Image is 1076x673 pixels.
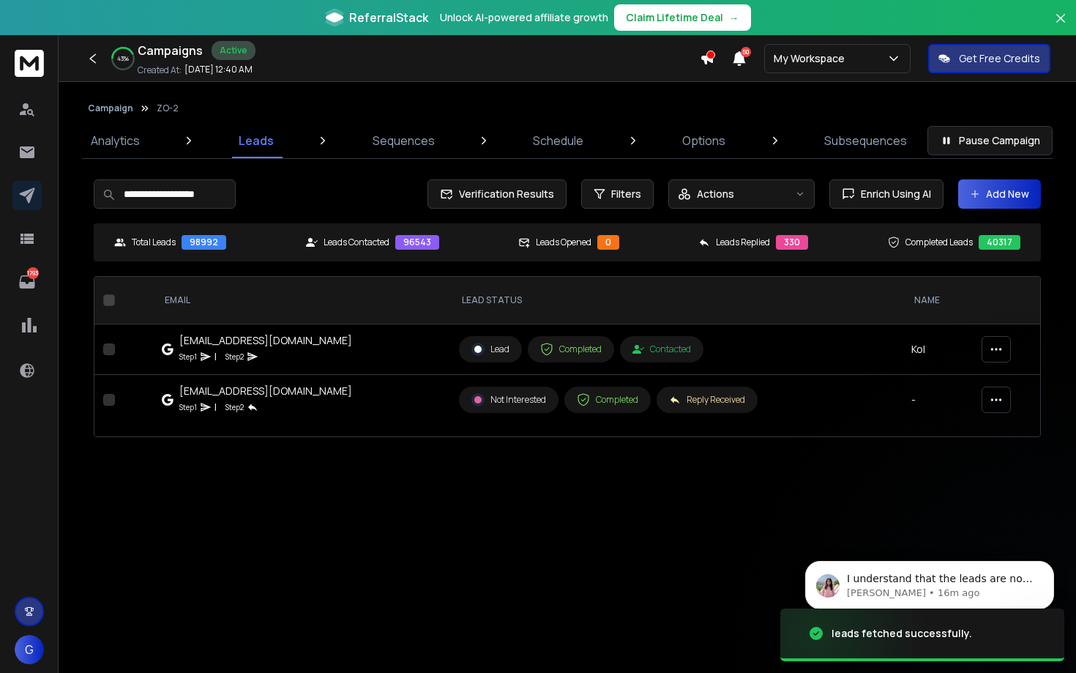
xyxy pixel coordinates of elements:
td: Kol [903,324,973,375]
td: - [903,375,973,425]
p: Step 1 [179,400,197,414]
p: My Workspace [774,51,851,66]
div: 40317 [979,235,1020,250]
div: 96543 [395,235,439,250]
button: Enrich Using AI [829,179,944,209]
span: → [729,10,739,25]
div: Active [212,41,255,60]
button: G [15,635,44,664]
p: 1793 [27,267,39,279]
h1: Campaigns [138,42,203,59]
button: Close banner [1051,9,1070,44]
a: Leads [230,123,283,158]
p: 43 % [117,54,129,63]
p: Options [682,132,725,149]
button: Verification Results [427,179,567,209]
a: Options [673,123,734,158]
p: [DATE] 12:40 AM [184,64,253,75]
div: 0 [597,235,619,250]
p: Created At: [138,64,182,76]
p: Get Free Credits [959,51,1040,66]
p: | [214,349,217,364]
div: [EMAIL_ADDRESS][DOMAIN_NAME] [179,333,352,348]
p: ZO-2 [157,103,179,114]
p: Sequences [373,132,435,149]
p: | [214,400,217,414]
span: Filters [611,187,641,201]
span: 50 [741,47,751,57]
button: Claim Lifetime Deal→ [614,4,751,31]
a: Sequences [364,123,444,158]
p: Step 2 [225,400,244,414]
div: Lead [471,343,509,356]
a: Schedule [524,123,592,158]
span: Enrich Using AI [855,187,931,201]
p: Step 1 [179,349,197,364]
p: Unlock AI-powered affiliate growth [440,10,608,25]
th: NAME [903,277,973,324]
p: Schedule [533,132,583,149]
p: Step 2 [225,349,244,364]
button: Campaign [88,103,133,114]
div: leads fetched successfully. [832,626,972,641]
span: ReferralStack [349,9,428,26]
p: Completed Leads [905,237,973,248]
iframe: Intercom notifications message [783,530,1076,633]
div: Contacted [632,343,691,355]
a: 1793 [12,267,42,297]
button: Filters [581,179,654,209]
div: 98992 [182,235,226,250]
div: Reply Received [669,394,745,406]
p: Leads [239,132,274,149]
div: Completed [577,393,638,406]
p: Leads Replied [716,237,770,248]
th: EMAIL [153,277,450,324]
button: Add New [958,179,1041,209]
div: Not Interested [471,393,546,406]
p: Leads Opened [536,237,591,248]
p: Actions [697,187,734,201]
a: Analytics [82,123,149,158]
a: Subsequences [815,123,916,158]
p: Subsequences [824,132,907,149]
div: 330 [776,235,808,250]
div: Completed [540,343,602,356]
th: LEAD STATUS [450,277,903,324]
p: Leads Contacted [324,237,389,248]
p: Analytics [91,132,140,149]
button: Pause Campaign [927,126,1053,155]
div: [EMAIL_ADDRESS][DOMAIN_NAME] [179,384,352,398]
p: Total Leads [132,237,176,248]
span: Verification Results [453,187,554,201]
button: Get Free Credits [928,44,1050,73]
